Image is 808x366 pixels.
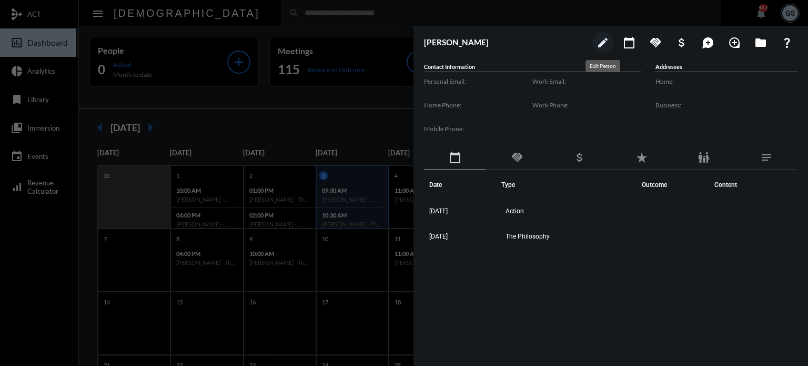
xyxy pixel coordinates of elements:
mat-icon: star_rate [635,151,648,164]
th: Date [424,170,501,200]
mat-icon: calendar_today [623,36,635,49]
mat-icon: edit [597,36,609,49]
mat-icon: maps_ugc [702,36,714,49]
label: Work Phone: [532,101,641,109]
button: edit person [592,32,613,53]
mat-icon: calendar_today [449,151,461,164]
span: The Philosophy [506,233,550,240]
label: Mobile Phone: [424,125,532,133]
label: Personal Email: [424,77,532,85]
button: What If? [776,32,797,53]
button: Add Introduction [724,32,745,53]
mat-icon: attach_money [675,36,688,49]
th: Outcome [642,170,709,200]
th: Type [501,170,642,200]
span: [DATE] [429,207,448,215]
button: Add Business [671,32,692,53]
th: Content [709,170,797,200]
mat-icon: handshake [511,151,523,164]
button: Add Commitment [645,32,666,53]
mat-icon: question_mark [781,36,793,49]
mat-icon: folder [754,36,767,49]
div: Edit Person [585,60,620,72]
label: Business: [655,101,797,109]
mat-icon: attach_money [573,151,586,164]
mat-icon: family_restroom [698,151,710,164]
mat-icon: handshake [649,36,662,49]
span: Action [506,207,524,215]
label: Home: [655,77,797,85]
h5: Addresses [655,63,797,72]
label: Work Email: [532,77,641,85]
h5: Contact Information [424,63,641,72]
mat-icon: loupe [728,36,741,49]
mat-icon: notes [760,151,773,164]
button: Add meeting [619,32,640,53]
span: [DATE] [429,233,448,240]
button: Archives [750,32,771,53]
h3: [PERSON_NAME] [424,37,587,47]
button: Add Mention [698,32,719,53]
label: Home Phone: [424,101,532,109]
